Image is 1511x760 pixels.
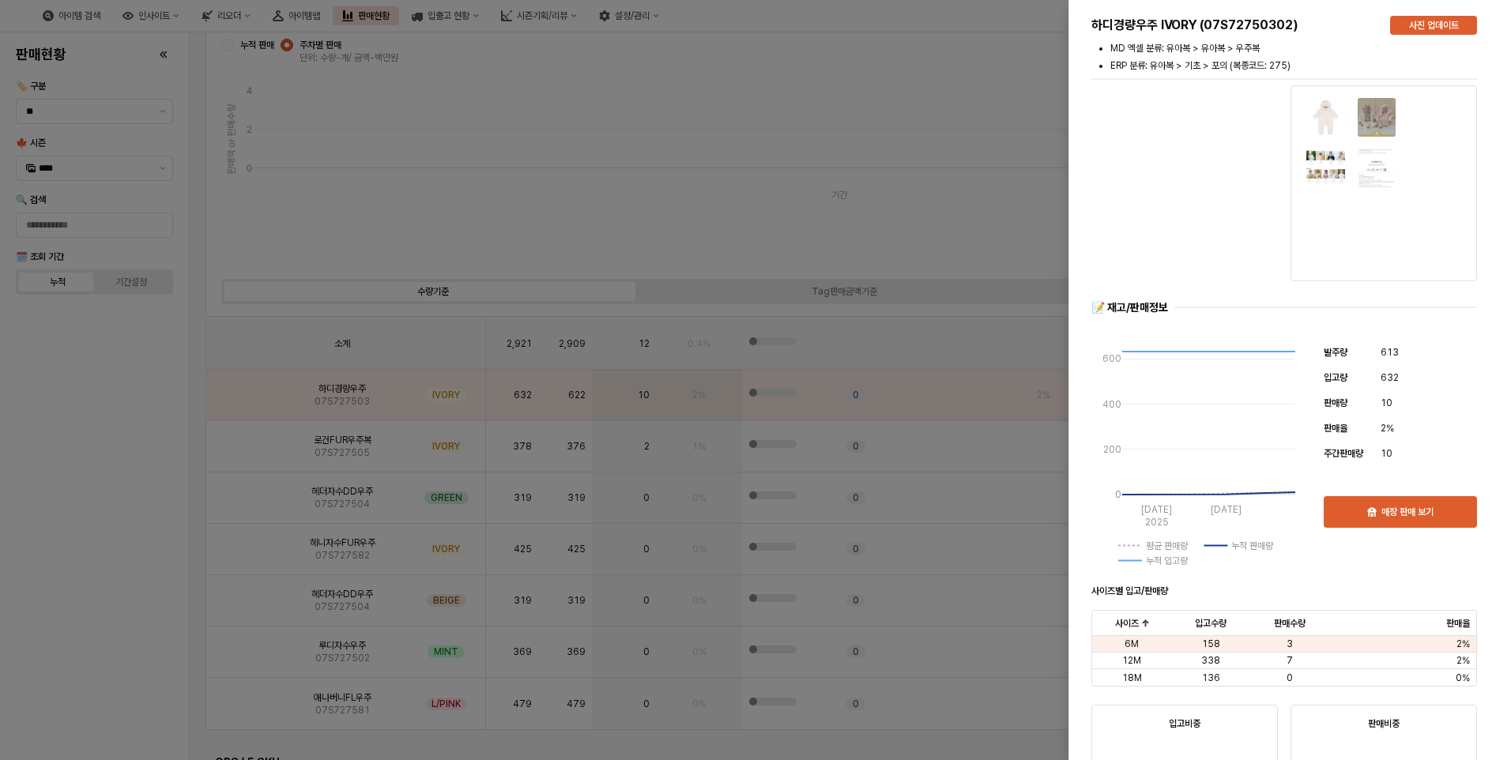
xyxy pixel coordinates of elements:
span: 발주량 [1324,347,1347,358]
span: 10 [1381,446,1392,461]
span: 3 [1287,638,1293,650]
span: 613 [1381,344,1399,360]
span: 2% [1381,420,1394,436]
strong: 사이즈별 입고/판매량 [1091,585,1168,596]
span: 입고수량 [1195,617,1227,630]
span: 18M [1122,672,1142,684]
span: 판매율 [1324,423,1347,434]
span: 158 [1202,638,1220,650]
p: 사진 업데이트 [1409,19,1459,32]
span: 사이즈 [1115,617,1139,630]
span: 0% [1456,672,1470,684]
span: 632 [1381,370,1399,386]
span: 136 [1202,672,1220,684]
span: 2% [1456,654,1470,667]
span: 7 [1287,654,1293,667]
span: 판매수량 [1274,617,1306,630]
div: 📝 재고/판매정보 [1091,300,1168,315]
p: 매장 판매 보기 [1381,506,1434,518]
strong: 판매비중 [1368,718,1400,729]
li: MD 엑셀 분류: 유아복 > 유아복 > 우주복 [1110,41,1477,55]
button: 매장 판매 보기 [1324,496,1477,528]
span: 12M [1122,654,1141,667]
button: 사진 업데이트 [1390,16,1477,35]
h5: 하디경량우주 IVORY (07S72750302) [1091,17,1377,33]
span: 판매율 [1446,617,1470,630]
strong: 입고비중 [1169,718,1200,729]
span: 입고량 [1324,372,1347,383]
span: 6M [1125,638,1139,650]
li: ERP 분류: 유아복 > 기초 > 포의 (복종코드: 275) [1110,58,1477,73]
span: 판매량 [1324,397,1347,408]
span: 338 [1201,654,1220,667]
span: 2% [1456,638,1470,650]
span: 주간판매량 [1324,448,1363,459]
span: 10 [1381,395,1392,411]
span: 0 [1287,672,1293,684]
